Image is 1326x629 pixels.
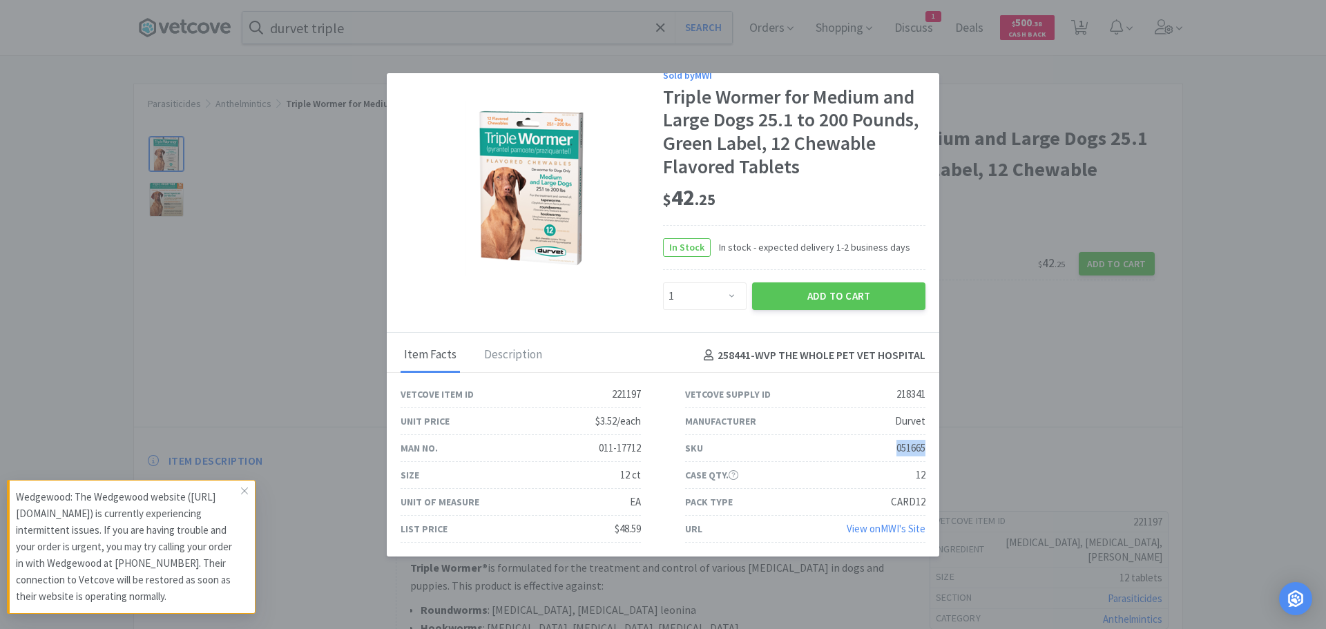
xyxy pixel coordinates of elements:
div: Man No. [401,441,438,456]
div: Item Facts [401,338,460,373]
div: Unit Price [401,414,450,429]
div: Open Intercom Messenger [1279,582,1312,615]
span: In Stock [664,239,710,256]
div: CARD12 [891,494,925,510]
span: 42 [663,184,715,211]
div: $48.59 [615,521,641,537]
div: Vetcove Supply ID [685,387,771,402]
p: Wedgewood: The Wedgewood website ([URL][DOMAIN_NAME]) is currently experiencing intermittent issu... [16,489,241,605]
div: Sold by MWI [663,68,925,83]
div: Pack Type [685,494,733,510]
div: 051665 [896,440,925,456]
a: View onMWI's Site [847,522,925,535]
div: 218341 [896,386,925,403]
div: Vetcove Item ID [401,387,474,402]
div: 221197 [612,386,641,403]
div: Case Qty. [685,467,738,483]
button: Add to Cart [752,282,925,310]
div: $3.52/each [595,413,641,429]
div: Manufacturer [685,414,756,429]
div: 12 [916,467,925,483]
div: List Price [401,521,448,536]
div: Unit of Measure [401,494,479,510]
div: 12 ct [620,467,641,483]
div: Durvet [895,413,925,429]
div: Triple Wormer for Medium and Large Dogs 25.1 to 200 Pounds, Green Label, 12 Chewable Flavored Tab... [663,86,925,178]
div: 011-17712 [599,440,641,456]
span: $ [663,190,671,209]
span: In stock - expected delivery 1-2 business days [711,240,910,255]
span: . 25 [695,190,715,209]
div: Size [401,467,419,483]
div: Description [481,338,546,373]
div: SKU [685,441,703,456]
div: URL [685,521,702,536]
div: EA [630,494,641,510]
h4: 258441 - WVP THE WHOLE PET VET HOSPITAL [698,347,925,365]
img: 0d64b7bac989489aa4f95c2af5e72759_218341.png [465,99,599,278]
